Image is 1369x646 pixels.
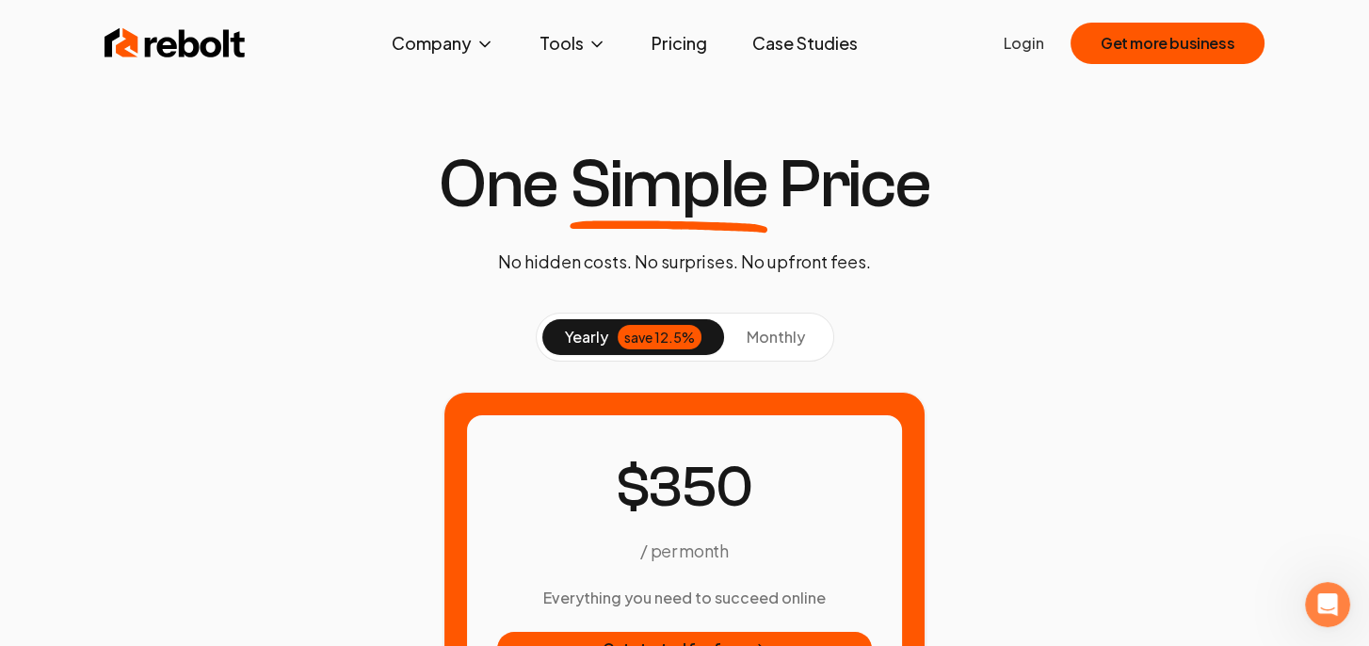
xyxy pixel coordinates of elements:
span: yearly [565,326,608,348]
h1: One Price [439,151,930,218]
img: Rebolt Logo [105,24,246,62]
a: Case Studies [737,24,873,62]
button: yearlysave 12.5% [542,319,724,355]
h3: Everything you need to succeed online [497,587,872,609]
div: save 12.5% [618,325,701,349]
a: Pricing [636,24,722,62]
iframe: Intercom live chat [1305,582,1350,627]
button: Get more business [1071,23,1264,64]
p: No hidden costs. No surprises. No upfront fees. [498,249,871,275]
span: monthly [747,327,805,347]
span: Simple [570,151,767,218]
button: Tools [524,24,621,62]
button: Company [377,24,509,62]
button: monthly [724,319,828,355]
p: / per month [640,538,728,564]
a: Login [1004,32,1044,55]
